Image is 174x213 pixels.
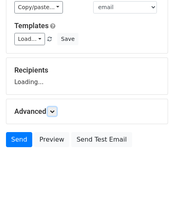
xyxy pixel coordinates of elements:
h5: Advanced [14,107,160,116]
a: Load... [14,33,45,45]
a: Preview [34,132,69,147]
h5: Recipients [14,66,160,75]
a: Templates [14,21,49,30]
a: Send Test Email [71,132,132,147]
a: Send [6,132,32,147]
a: Copy/paste... [14,1,63,13]
div: Loading... [14,66,160,86]
button: Save [57,33,78,45]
